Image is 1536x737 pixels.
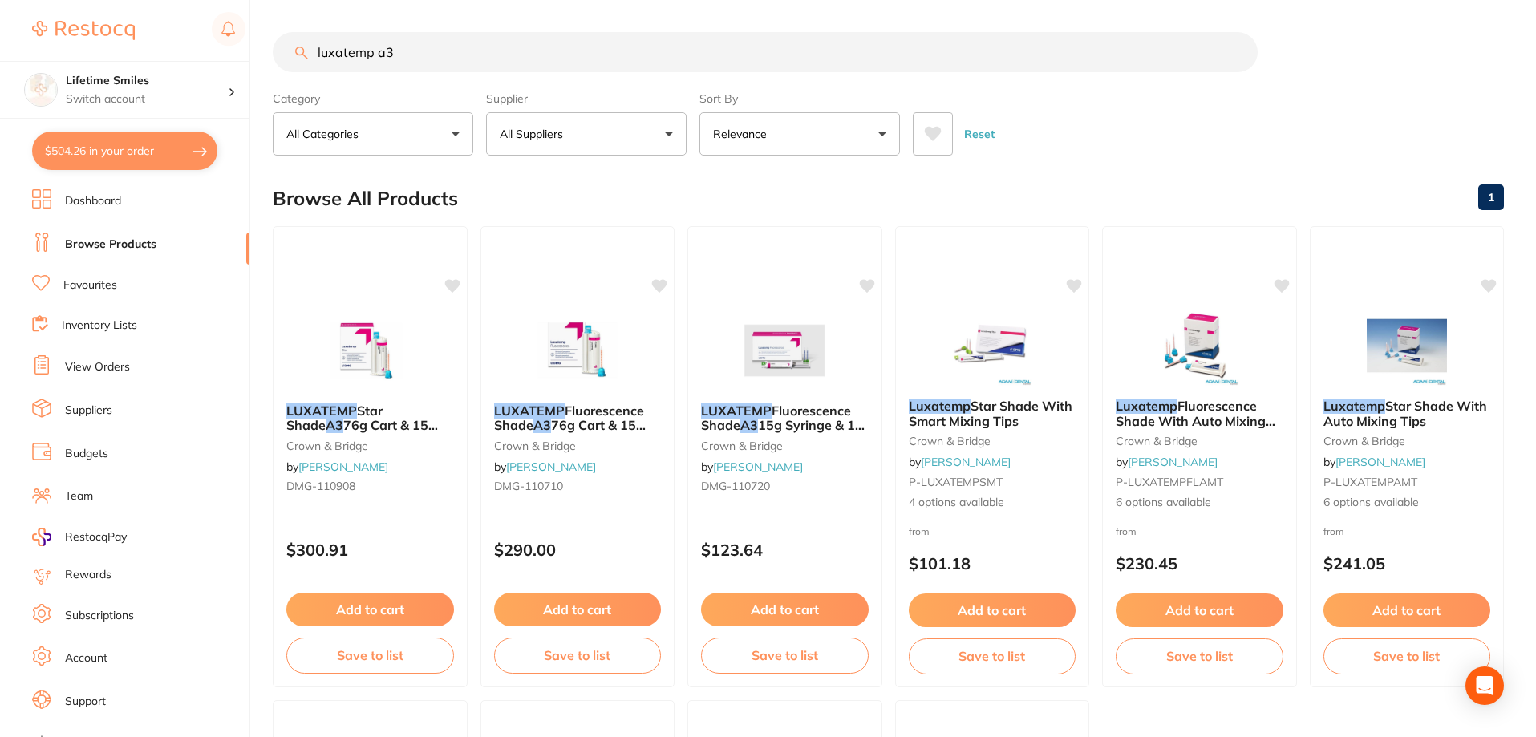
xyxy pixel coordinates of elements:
[1116,495,1283,511] span: 6 options available
[1116,475,1223,489] span: P-LUXATEMPFLAMT
[494,417,646,447] span: 76g Cart & 15 Mixing Tips
[1323,435,1491,447] small: crown & bridge
[32,21,135,40] img: Restocq Logo
[286,403,454,433] b: LUXATEMP Star Shade A3 76g Cart & 15 Auto Mix Tips
[1116,455,1218,469] span: by
[909,398,971,414] em: Luxatemp
[486,112,687,156] button: All Suppliers
[65,359,130,375] a: View Orders
[1323,593,1491,627] button: Add to cart
[494,403,565,419] em: LUXATEMP
[65,567,111,583] a: Rewards
[65,403,112,419] a: Suppliers
[1116,593,1283,627] button: Add to cart
[701,479,770,493] span: DMG-110720
[1116,398,1177,414] em: Luxatemp
[500,126,569,142] p: All Suppliers
[286,403,383,433] span: Star Shade
[286,460,388,474] span: by
[273,188,458,210] h2: Browse All Products
[65,529,127,545] span: RestocqPay
[713,126,773,142] p: Relevance
[909,399,1076,428] b: Luxatemp Star Shade With Smart Mixing Tips
[1116,554,1283,573] p: $230.45
[1323,495,1491,511] span: 6 options available
[909,525,930,537] span: from
[1116,399,1283,428] b: Luxatemp Fluorescence Shade With Auto Mixing Tips
[701,541,869,559] p: $123.64
[909,554,1076,573] p: $101.18
[494,403,644,433] span: Fluorescence Shade
[494,403,662,433] b: LUXATEMP Fluorescence Shade A3 76g Cart & 15 Mixing Tips
[1323,399,1491,428] b: Luxatemp Star Shade With Auto Mixing Tips
[699,91,900,106] label: Sort By
[909,593,1076,627] button: Add to cart
[486,91,687,106] label: Supplier
[286,479,355,493] span: DMG-110908
[909,455,1011,469] span: by
[959,112,999,156] button: Reset
[66,73,228,89] h4: Lifetime Smiles
[318,310,422,391] img: LUXATEMP Star Shade A3 76g Cart & 15 Auto Mix Tips
[713,460,803,474] a: [PERSON_NAME]
[909,398,1072,428] span: Star Shade With Smart Mixing Tips
[286,638,454,673] button: Save to list
[65,694,106,710] a: Support
[494,439,662,452] small: crown & bridge
[1116,638,1283,674] button: Save to list
[732,310,837,391] img: LUXATEMP Fluorescence Shade A3 15g Syringe & 10 Smart Mix tip
[494,479,563,493] span: DMG-110710
[1323,554,1491,573] p: $241.05
[286,541,454,559] p: $300.91
[1116,398,1275,443] span: Fluorescence Shade With Auto Mixing Tips
[909,435,1076,447] small: crown & bridge
[1355,306,1459,386] img: Luxatemp Star Shade With Auto Mixing Tips
[32,132,217,170] button: $504.26 in your order
[494,593,662,626] button: Add to cart
[65,608,134,624] a: Subscriptions
[1478,181,1504,213] a: 1
[909,638,1076,674] button: Save to list
[65,488,93,504] a: Team
[1323,398,1487,428] span: Star Shade With Auto Mixing Tips
[494,638,662,673] button: Save to list
[1323,525,1344,537] span: from
[701,403,851,433] span: Fluorescence Shade
[65,237,156,253] a: Browse Products
[1116,435,1283,447] small: crown & bridge
[286,403,357,419] em: LUXATEMP
[65,650,107,666] a: Account
[921,455,1011,469] a: [PERSON_NAME]
[506,460,596,474] a: [PERSON_NAME]
[701,638,869,673] button: Save to list
[32,528,127,546] a: RestocqPay
[1116,525,1137,537] span: from
[326,417,343,433] em: A3
[286,126,365,142] p: All Categories
[273,112,473,156] button: All Categories
[286,417,438,447] span: 76g Cart & 15 Auto Mix Tips
[273,91,473,106] label: Category
[1465,666,1504,705] div: Open Intercom Messenger
[909,495,1076,511] span: 4 options available
[740,417,758,433] em: A3
[65,193,121,209] a: Dashboard
[494,460,596,474] span: by
[525,310,630,391] img: LUXATEMP Fluorescence Shade A3 76g Cart & 15 Mixing Tips
[65,446,108,462] a: Budgets
[940,306,1044,386] img: Luxatemp Star Shade With Smart Mixing Tips
[62,318,137,334] a: Inventory Lists
[701,593,869,626] button: Add to cart
[909,475,1003,489] span: P-LUXATEMPSMT
[1147,306,1251,386] img: Luxatemp Fluorescence Shade With Auto Mixing Tips
[32,528,51,546] img: RestocqPay
[701,403,772,419] em: LUXATEMP
[1335,455,1425,469] a: [PERSON_NAME]
[1323,638,1491,674] button: Save to list
[286,593,454,626] button: Add to cart
[298,460,388,474] a: [PERSON_NAME]
[533,417,551,433] em: A3
[494,541,662,559] p: $290.00
[701,417,865,447] span: 15g Syringe & 10 Smart Mix tip
[701,460,803,474] span: by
